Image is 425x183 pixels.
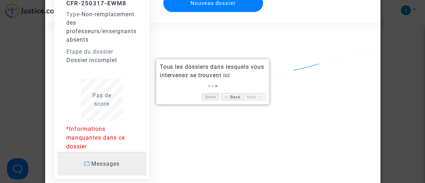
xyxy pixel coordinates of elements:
[221,93,243,100] a: ← Back
[66,48,138,56] div: Etape du dossier
[57,152,146,176] a: Messages
[91,160,120,167] span: Messages
[243,93,265,100] a: Next →
[66,11,136,43] span: Non-remplacement des professeurs/enseignants absents
[66,11,80,18] span: Type
[92,92,111,107] span: Pas de score
[202,93,219,100] a: Done
[66,11,81,18] span: -
[66,124,138,151] p: *Informations manquantes dans ce dossier
[160,63,266,80] div: Tous les dossiers dans lesquels vous intervenez se trouvent ici
[66,56,138,65] div: Dossier incomplet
